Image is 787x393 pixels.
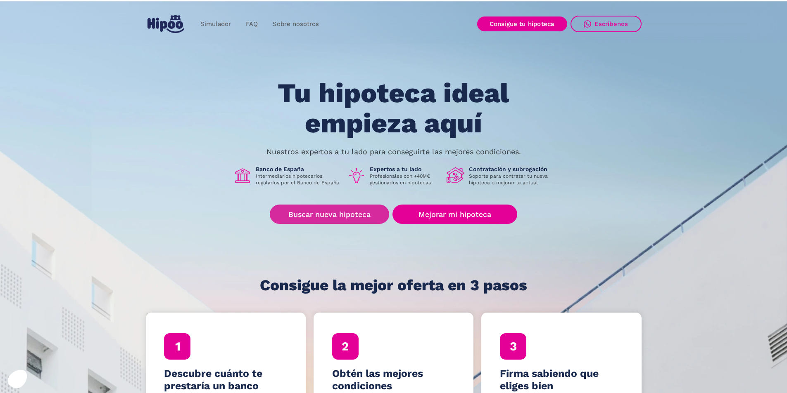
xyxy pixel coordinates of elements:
h1: Consigue la mejor oferta en 3 pasos [260,277,527,294]
a: Buscar nueva hipoteca [270,205,389,224]
div: Escríbenos [594,20,628,28]
a: Escríbenos [571,16,642,32]
p: Profesionales con +40M€ gestionados en hipotecas [370,173,440,186]
h4: Firma sabiendo que eliges bien [500,367,623,392]
h4: Obtén las mejores condiciones [332,367,455,392]
h1: Banco de España [256,165,341,173]
a: Simulador [193,16,238,32]
p: Intermediarios hipotecarios regulados por el Banco de España [256,173,341,186]
a: Sobre nosotros [265,16,326,32]
a: Mejorar mi hipoteca [392,205,517,224]
h1: Tu hipoteca ideal empieza aquí [237,78,550,138]
a: Consigue tu hipoteca [477,16,567,31]
a: home [146,12,186,36]
h1: Expertos a tu lado [370,165,440,173]
h4: Descubre cuánto te prestaría un banco [164,367,287,392]
h1: Contratación y subrogación [469,165,554,173]
p: Soporte para contratar tu nueva hipoteca o mejorar la actual [469,173,554,186]
a: FAQ [238,16,265,32]
p: Nuestros expertos a tu lado para conseguirte las mejores condiciones. [266,148,521,155]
